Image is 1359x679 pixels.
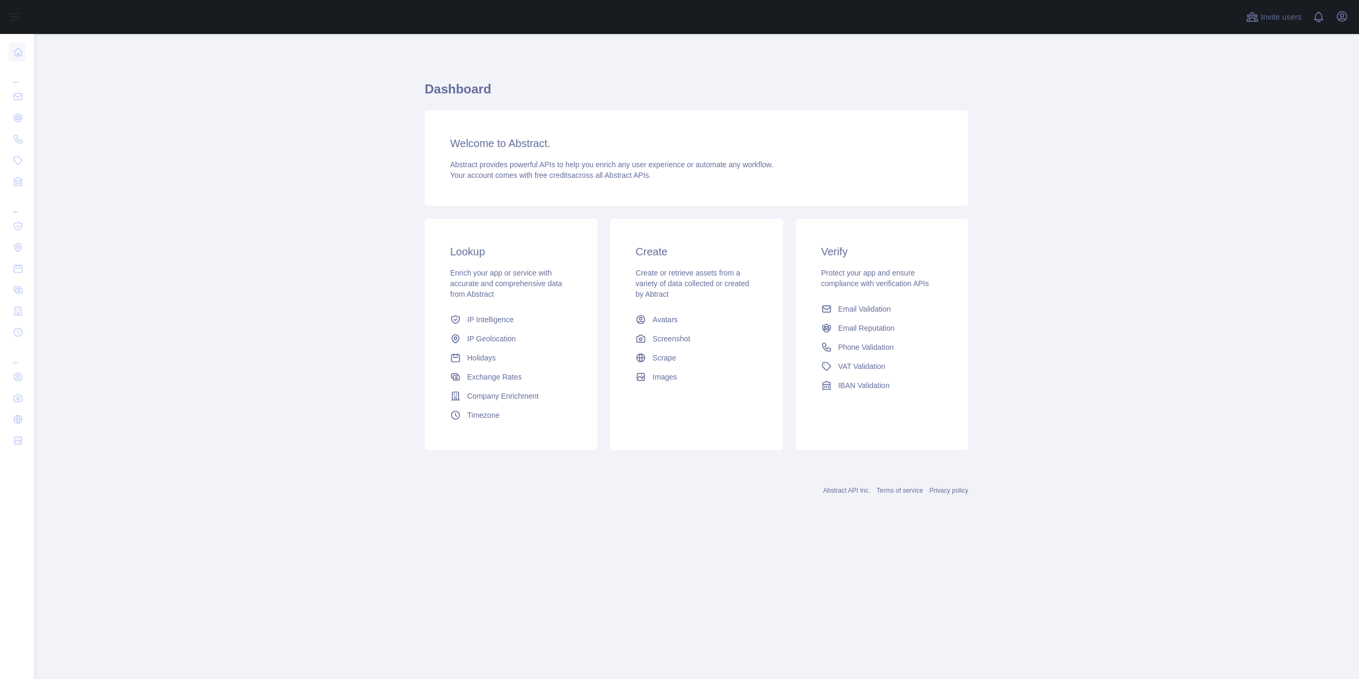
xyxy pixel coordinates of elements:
span: Email Validation [838,304,891,314]
a: Scrape [631,348,761,367]
span: Your account comes with across all Abstract APIs. [450,171,651,179]
div: ... [8,193,25,214]
div: ... [8,344,25,365]
span: Enrich your app or service with accurate and comprehensive data from Abstract [450,269,562,298]
span: Exchange Rates [467,372,522,382]
span: Create or retrieve assets from a variety of data collected or created by Abtract [635,269,749,298]
a: Privacy policy [930,487,968,494]
span: Timezone [467,410,500,420]
a: Email Validation [817,299,947,319]
h3: Lookup [450,244,572,259]
button: Invite users [1244,8,1304,25]
a: Email Reputation [817,319,947,338]
span: Screenshot [652,333,690,344]
a: IBAN Validation [817,376,947,395]
span: IBAN Validation [838,380,890,391]
a: Phone Validation [817,338,947,357]
a: Timezone [446,406,576,425]
a: IP Intelligence [446,310,576,329]
span: IP Geolocation [467,333,516,344]
a: Exchange Rates [446,367,576,386]
a: Holidays [446,348,576,367]
span: Holidays [467,353,496,363]
a: Screenshot [631,329,761,348]
span: VAT Validation [838,361,885,372]
span: Abstract provides powerful APIs to help you enrich any user experience or automate any workflow. [450,160,773,169]
span: Scrape [652,353,676,363]
a: Abstract API Inc. [823,487,871,494]
span: Email Reputation [838,323,895,333]
a: Company Enrichment [446,386,576,406]
span: Invite users [1261,11,1302,23]
div: ... [8,64,25,85]
span: Protect your app and ensure compliance with verification APIs [821,269,929,288]
span: Avatars [652,314,677,325]
h3: Create [635,244,757,259]
a: IP Geolocation [446,329,576,348]
h1: Dashboard [425,81,968,106]
a: Avatars [631,310,761,329]
span: IP Intelligence [467,314,514,325]
h3: Verify [821,244,943,259]
span: Company Enrichment [467,391,539,401]
a: Images [631,367,761,386]
a: VAT Validation [817,357,947,376]
span: Phone Validation [838,342,894,353]
a: Terms of service [876,487,923,494]
h3: Welcome to Abstract. [450,136,943,151]
span: Images [652,372,677,382]
span: free credits [535,171,571,179]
